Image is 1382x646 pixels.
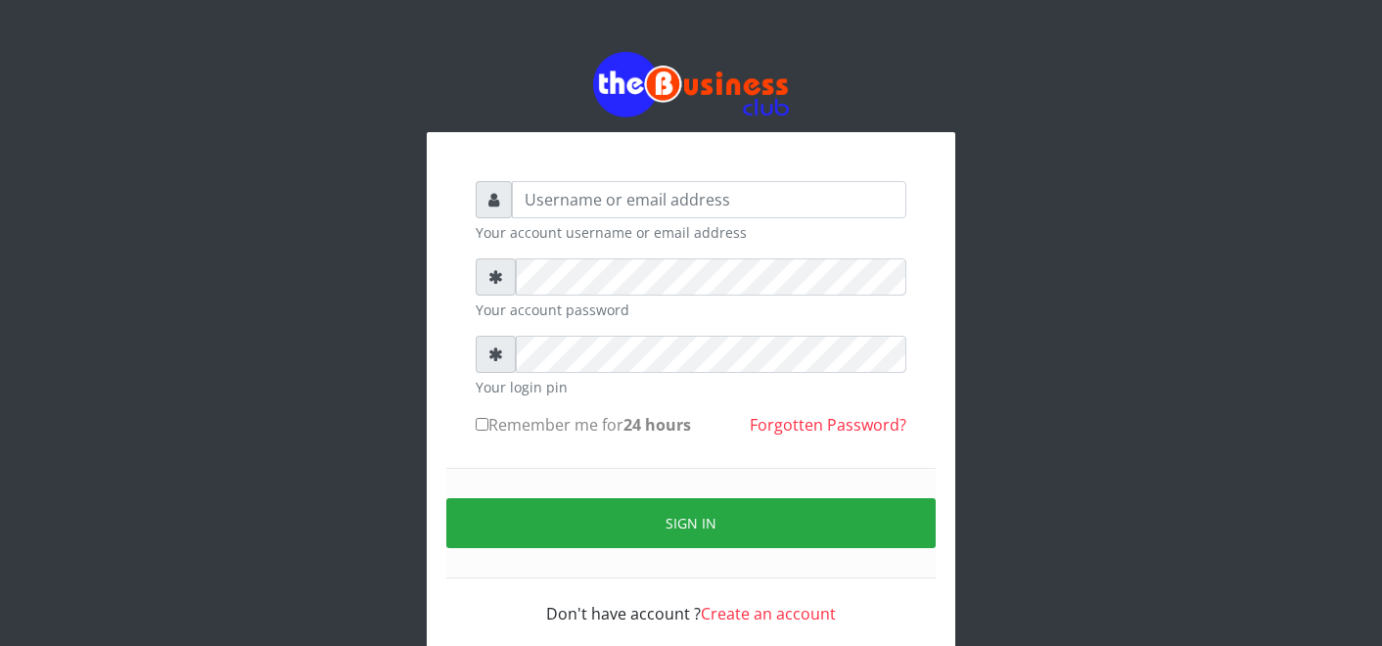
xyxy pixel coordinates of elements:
input: Username or email address [512,181,906,218]
div: Don't have account ? [476,578,906,625]
button: Sign in [446,498,936,548]
a: Create an account [701,603,836,624]
a: Forgotten Password? [750,414,906,436]
small: Your account username or email address [476,222,906,243]
label: Remember me for [476,413,691,437]
b: 24 hours [623,414,691,436]
input: Remember me for24 hours [476,418,488,431]
small: Your login pin [476,377,906,397]
small: Your account password [476,300,906,320]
